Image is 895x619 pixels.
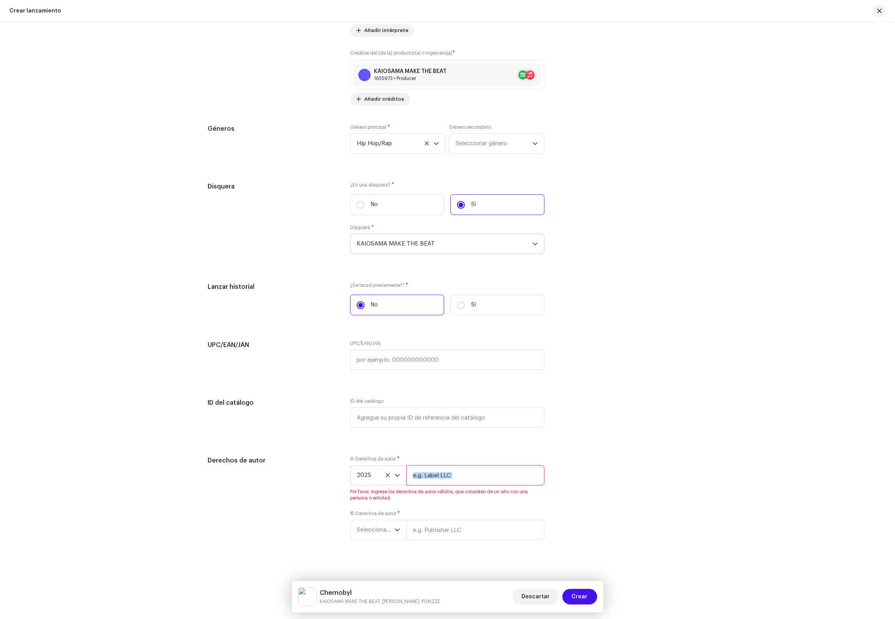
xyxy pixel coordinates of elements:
[357,520,395,540] span: Seleccionar año
[350,282,544,288] label: ¿Se lanzó previamente?*
[434,134,439,153] div: dropdown trigger
[350,489,544,501] span: Por favor, ingrese los derechos de autor válidos, que consisten de un año con una persona o entidad.
[364,91,404,107] span: Añadir créditos
[471,301,476,309] p: Sí
[350,51,452,55] small: Créditos del (de la) productor(a) o ingeniero(a)
[350,340,381,347] label: UPC/EAN/JAN
[208,398,338,407] h5: ID del catálogo
[208,456,338,465] h5: Derechos de autor
[406,465,544,486] input: e.g. Label LLC
[406,520,544,540] input: e.g. Publisher LLC
[208,340,338,350] h5: UPC/EAN/JAN
[208,182,338,191] h5: Disquera
[395,520,400,540] div: dropdown trigger
[350,93,410,105] button: Añadir créditos
[350,456,400,462] label: Ⓟ Derechos de autor
[350,350,544,370] input: por ejemplo: 000000000000
[357,134,434,153] span: Hip Hop/Rap
[562,589,597,605] button: Crear
[522,589,550,605] span: Descartar
[572,589,588,605] span: Crear
[350,510,400,517] label: © Derechos de autor
[512,589,559,605] button: Descartar
[357,234,532,254] span: KAIOSAMA MAKE THE BEAT
[532,134,538,153] div: dropdown trigger
[208,282,338,292] h5: Lanzar historial
[532,234,538,254] div: dropdown trigger
[374,68,447,75] div: KAIOSAMA MAKE THE BEAT
[350,24,415,37] button: Añadir intérprete
[395,466,400,485] div: dropdown trigger
[456,134,532,153] span: Seleccionar género
[350,182,544,188] label: ¿En una disquera?
[350,398,384,404] label: ID del catálogo
[371,301,378,309] p: No
[357,466,395,485] span: 2025
[350,407,544,428] input: Agregue su propia ID de referencia del catálogo
[350,224,374,231] label: Disquera
[320,598,441,605] small: Chernobyl
[471,201,476,209] p: Sí
[371,201,378,209] p: No
[350,124,390,130] label: Género principal
[374,75,447,82] div: Producer
[449,124,491,130] label: Género secundario
[364,23,408,38] span: Añadir intérprete
[298,587,317,606] img: f54eec21-3e5a-4d5a-b88e-70483aedc27f
[208,124,338,133] h5: Géneros
[320,588,441,598] h5: Chernobyl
